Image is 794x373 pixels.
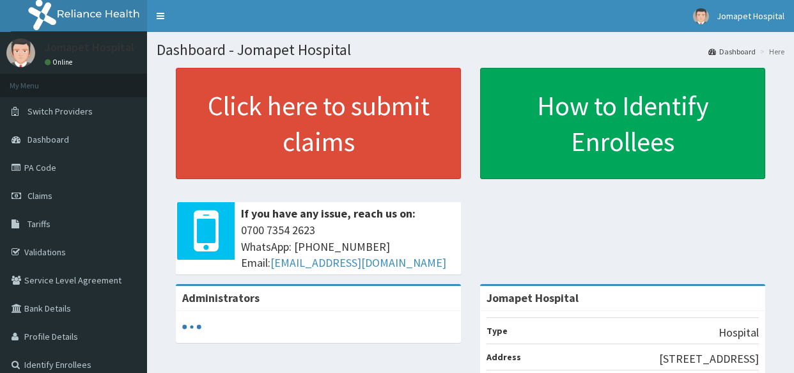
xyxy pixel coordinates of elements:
[6,38,35,67] img: User Image
[717,10,784,22] span: Jomapet Hospital
[719,324,759,341] p: Hospital
[708,46,756,57] a: Dashboard
[693,8,709,24] img: User Image
[659,351,759,367] p: [STREET_ADDRESS]
[182,317,201,337] svg: audio-loading
[157,42,784,58] h1: Dashboard - Jomapet Hospital
[241,222,455,271] span: 0700 7354 2623 WhatsApp: [PHONE_NUMBER] Email:
[487,351,521,363] b: Address
[487,290,579,305] strong: Jomapet Hospital
[270,255,446,270] a: [EMAIL_ADDRESS][DOMAIN_NAME]
[757,46,784,57] li: Here
[182,290,260,305] b: Administrators
[176,68,461,179] a: Click here to submit claims
[480,68,765,179] a: How to Identify Enrollees
[241,206,416,221] b: If you have any issue, reach us on:
[45,58,75,67] a: Online
[45,42,134,53] p: Jomapet Hospital
[487,325,508,337] b: Type
[27,190,52,202] span: Claims
[27,218,51,230] span: Tariffs
[27,106,93,117] span: Switch Providers
[27,134,69,145] span: Dashboard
